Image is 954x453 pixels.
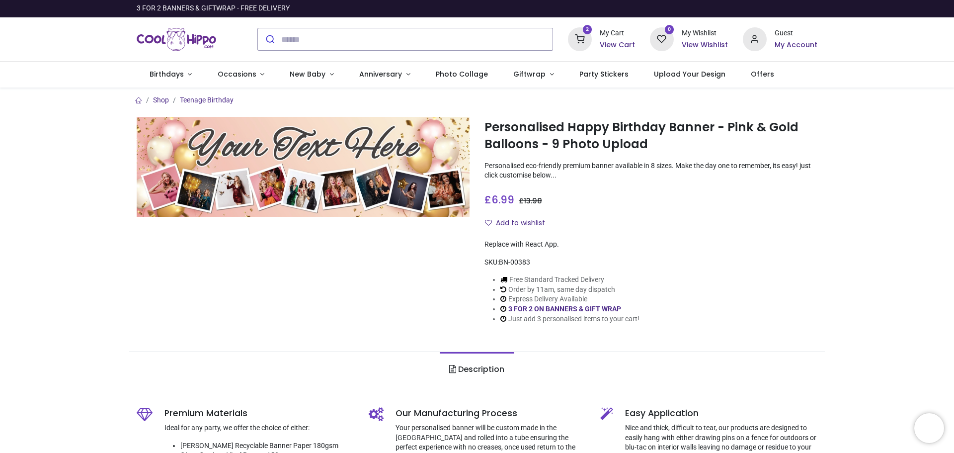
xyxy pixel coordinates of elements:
img: Cool Hippo [137,25,216,53]
span: Occasions [218,69,256,79]
i: Add to wishlist [485,219,492,226]
span: £ [519,196,542,206]
li: [PERSON_NAME] Recyclable Banner Paper 180gsm [180,441,354,451]
sup: 2 [583,25,592,34]
a: 3 FOR 2 ON BANNERS & GIFT WRAP [508,305,621,313]
li: Free Standard Tracked Delivery [500,275,639,285]
li: Express Delivery Available [500,294,639,304]
div: My Wishlist [682,28,728,38]
a: View Cart [600,40,635,50]
img: Personalised Happy Birthday Banner - Pink & Gold Balloons - 9 Photo Upload [137,117,470,217]
span: Giftwrap [513,69,546,79]
a: 0 [650,35,674,43]
a: Giftwrap [500,62,566,88]
a: Shop [153,96,169,104]
span: New Baby [290,69,325,79]
span: Anniversary [359,69,402,79]
a: Occasions [205,62,277,88]
a: New Baby [277,62,347,88]
a: View Wishlist [682,40,728,50]
span: £ [484,192,514,207]
span: Upload Your Design [654,69,725,79]
span: Birthdays [150,69,184,79]
span: 13.98 [524,196,542,206]
h1: Personalised Happy Birthday Banner - Pink & Gold Balloons - 9 Photo Upload [484,119,817,153]
div: My Cart [600,28,635,38]
a: Description [440,352,514,387]
h5: Easy Application [625,407,817,420]
button: Submit [258,28,281,50]
span: BN-00383 [499,258,530,266]
div: 3 FOR 2 BANNERS & GIFTWRAP - FREE DELIVERY [137,3,290,13]
sup: 0 [665,25,674,34]
span: Photo Collage [436,69,488,79]
a: My Account [775,40,817,50]
a: 2 [568,35,592,43]
div: Guest [775,28,817,38]
li: Just add 3 personalised items to your cart! [500,314,639,324]
p: Ideal for any party, we offer the choice of either: [164,423,354,433]
div: Replace with React App. [484,240,817,250]
a: Anniversary [346,62,423,88]
li: Order by 11am, same day dispatch [500,285,639,295]
span: 6.99 [491,192,514,207]
button: Add to wishlistAdd to wishlist [484,215,554,232]
h5: Our Manufacturing Process [396,407,586,420]
a: Birthdays [137,62,205,88]
iframe: Customer reviews powered by Trustpilot [609,3,817,13]
div: SKU: [484,258,817,268]
a: Teenage Birthday [180,96,234,104]
span: Offers [751,69,774,79]
a: Logo of Cool Hippo [137,25,216,53]
iframe: Brevo live chat [914,413,944,443]
p: Personalised eco-friendly premium banner available in 8 sizes. Make the day one to remember, its ... [484,161,817,181]
span: Party Stickers [579,69,629,79]
h5: Premium Materials [164,407,354,420]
